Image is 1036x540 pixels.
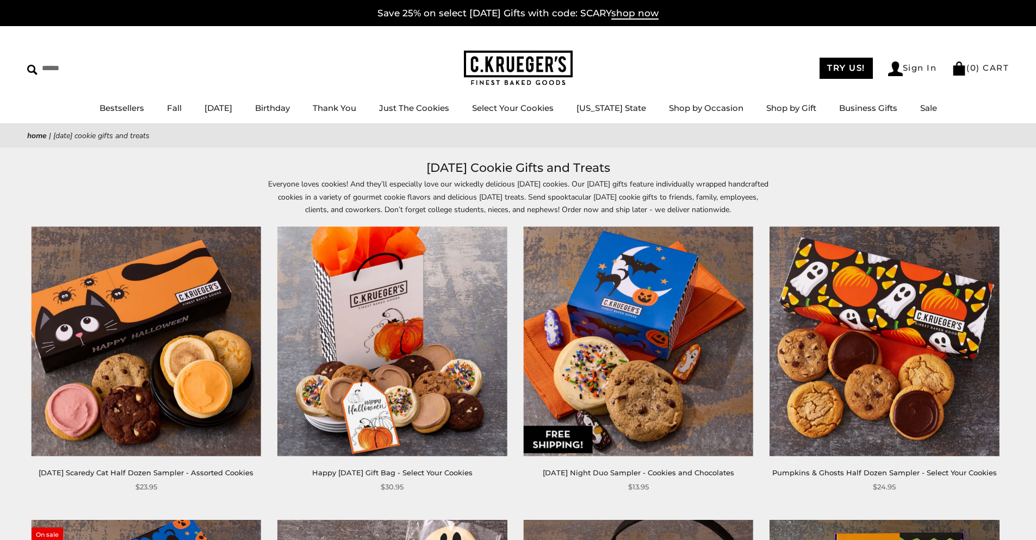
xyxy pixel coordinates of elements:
a: Bestsellers [100,103,144,113]
span: $30.95 [381,481,404,493]
a: Thank You [313,103,356,113]
img: Halloween Scaredy Cat Half Dozen Sampler - Assorted Cookies [32,227,261,456]
a: [DATE] Scaredy Cat Half Dozen Sampler - Assorted Cookies [39,468,253,477]
a: Shop by Gift [766,103,816,113]
a: Save 25% on select [DATE] Gifts with code: SCARYshop now [377,8,659,20]
a: Just The Cookies [379,103,449,113]
a: Pumpkins & Ghosts Half Dozen Sampler - Select Your Cookies [772,468,997,477]
a: [DATE] Night Duo Sampler - Cookies and Chocolates [543,468,734,477]
a: Sale [920,103,937,113]
h1: [DATE] Cookie Gifts and Treats [44,158,992,178]
span: $24.95 [873,481,896,493]
span: [DATE] Cookie Gifts and Treats [53,131,150,141]
nav: breadcrumbs [27,129,1009,142]
p: Everyone loves cookies! And they’ll especially love our wickedly delicious [DATE] cookies. Our [D... [268,178,768,215]
span: $23.95 [135,481,157,493]
a: Select Your Cookies [472,103,554,113]
span: | [49,131,51,141]
img: Bag [952,61,966,76]
a: Home [27,131,47,141]
input: Search [27,60,157,77]
a: Business Gifts [839,103,897,113]
a: TRY US! [820,58,873,79]
a: Sign In [888,61,937,76]
a: Shop by Occasion [669,103,743,113]
img: Halloween Night Duo Sampler - Cookies and Chocolates [524,227,753,456]
img: Search [27,65,38,75]
a: Fall [167,103,182,113]
img: Account [888,61,903,76]
a: Birthday [255,103,290,113]
a: (0) CART [952,63,1009,73]
a: [DATE] [204,103,232,113]
span: 0 [970,63,977,73]
span: $13.95 [628,481,649,493]
img: Pumpkins & Ghosts Half Dozen Sampler - Select Your Cookies [770,227,999,456]
img: Happy Halloween Gift Bag - Select Your Cookies [277,227,507,456]
a: Happy [DATE] Gift Bag - Select Your Cookies [312,468,473,477]
span: shop now [611,8,659,20]
img: C.KRUEGER'S [464,51,573,86]
a: [US_STATE] State [576,103,646,113]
